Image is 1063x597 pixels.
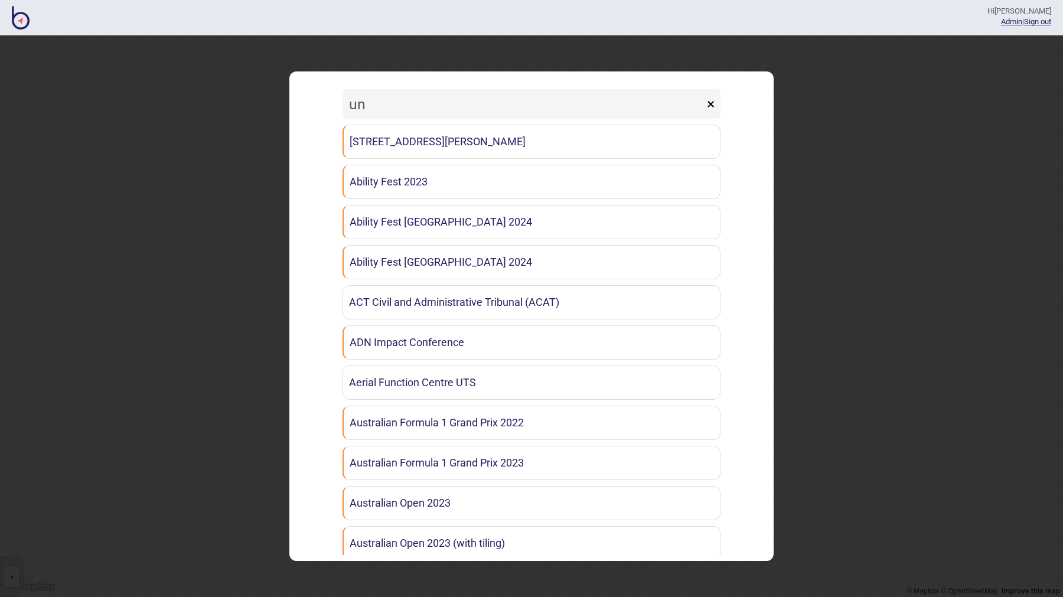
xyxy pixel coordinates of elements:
[343,165,720,199] a: Ability Fest 2023
[343,245,720,279] a: Ability Fest [GEOGRAPHIC_DATA] 2024
[343,205,720,239] a: Ability Fest [GEOGRAPHIC_DATA] 2024
[343,366,720,400] a: Aerial Function Centre UTS
[343,285,720,319] a: ACT Civil and Administrative Tribunal (ACAT)
[12,6,30,30] img: BindiMaps CMS
[701,89,720,119] button: ×
[343,526,720,560] a: Australian Open 2023 (with tiling)
[1024,17,1051,26] button: Sign out
[343,446,720,480] a: Australian Formula 1 Grand Prix 2023
[343,89,704,119] input: Search locations by tag + name
[1001,17,1022,26] a: Admin
[343,325,720,360] a: ADN Impact Conference
[343,406,720,440] a: Australian Formula 1 Grand Prix 2022
[1001,17,1024,26] span: |
[343,125,720,159] a: [STREET_ADDRESS][PERSON_NAME]
[343,486,720,520] a: Australian Open 2023
[987,6,1051,17] div: Hi [PERSON_NAME]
